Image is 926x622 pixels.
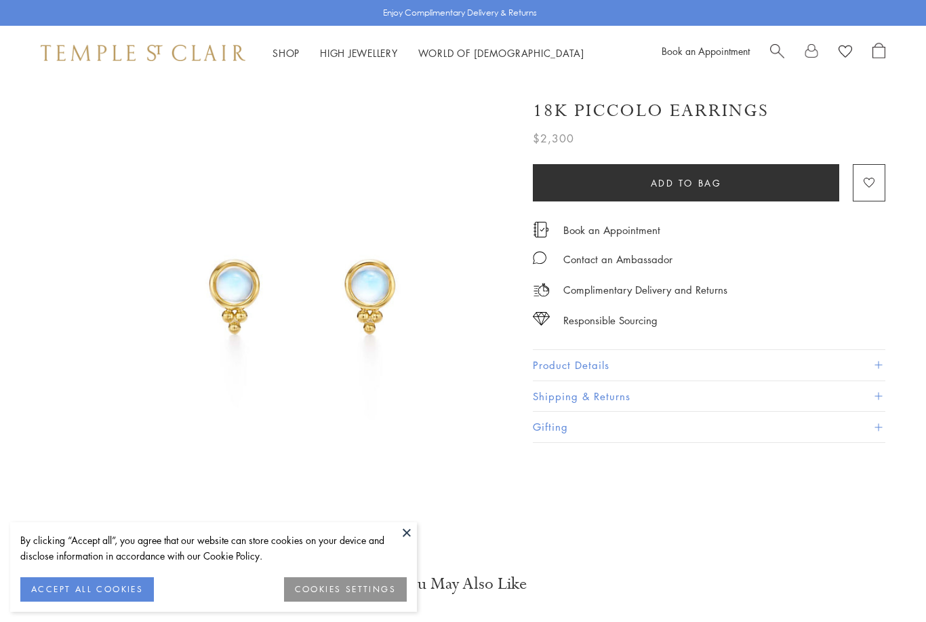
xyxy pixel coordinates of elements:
a: World of [DEMOGRAPHIC_DATA]World of [DEMOGRAPHIC_DATA] [418,46,584,60]
a: ShopShop [273,46,300,60]
img: icon_appointment.svg [533,222,549,237]
img: Temple St. Clair [41,45,245,61]
h3: You May Also Like [54,573,872,595]
button: COOKIES SETTINGS [284,577,407,602]
span: $2,300 [533,130,574,147]
a: Open Shopping Bag [872,43,885,63]
div: Contact an Ambassador [563,251,672,268]
button: Gifting [533,412,885,442]
img: 18K Piccolo Earrings [88,80,512,505]
button: Add to bag [533,164,839,201]
a: Book an Appointment [662,44,750,58]
p: Complimentary Delivery and Returns [563,281,727,298]
img: icon_delivery.svg [533,281,550,298]
span: Add to bag [651,176,722,191]
a: View Wishlist [839,43,852,63]
img: MessageIcon-01_2.svg [533,251,546,265]
img: icon_sourcing.svg [533,312,550,326]
button: Shipping & Returns [533,381,885,412]
a: Search [770,43,784,63]
h1: 18K Piccolo Earrings [533,99,769,123]
button: ACCEPT ALL COOKIES [20,577,154,602]
div: By clicking “Accept all”, you agree that our website can store cookies on your device and disclos... [20,532,407,564]
a: High JewelleryHigh Jewellery [320,46,398,60]
button: Product Details [533,350,885,381]
iframe: Gorgias live chat messenger [858,558,912,608]
a: Book an Appointment [563,222,660,237]
p: Enjoy Complimentary Delivery & Returns [383,6,537,20]
nav: Main navigation [273,45,584,62]
div: Responsible Sourcing [563,312,658,329]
